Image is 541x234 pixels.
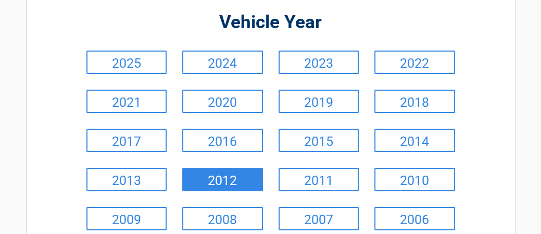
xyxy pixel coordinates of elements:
[86,129,167,152] a: 2017
[279,207,359,230] a: 2007
[279,90,359,113] a: 2019
[86,168,167,191] a: 2013
[279,168,359,191] a: 2011
[84,10,458,35] h2: Vehicle Year
[182,129,263,152] a: 2016
[374,129,455,152] a: 2014
[374,51,455,74] a: 2022
[182,90,263,113] a: 2020
[374,207,455,230] a: 2006
[86,51,167,74] a: 2025
[86,90,167,113] a: 2021
[279,129,359,152] a: 2015
[182,51,263,74] a: 2024
[374,168,455,191] a: 2010
[86,207,167,230] a: 2009
[374,90,455,113] a: 2018
[182,207,263,230] a: 2008
[279,51,359,74] a: 2023
[182,168,263,191] a: 2012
